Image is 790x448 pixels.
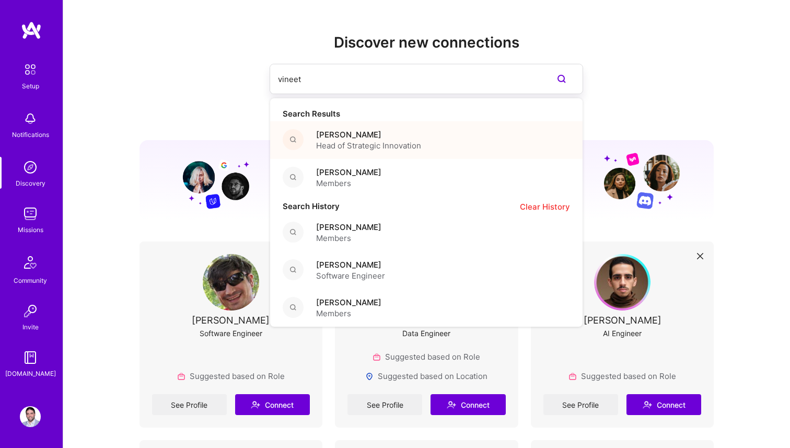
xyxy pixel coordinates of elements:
button: Connect [626,394,701,415]
img: Locations icon [365,372,374,381]
i: icon Search [290,136,296,143]
span: [PERSON_NAME] [316,167,381,178]
i: icon Search [290,229,296,235]
div: [PERSON_NAME] [192,315,270,326]
i: icon Close [697,253,703,259]
span: [PERSON_NAME] [316,222,381,233]
span: Members [316,308,381,319]
img: Invite [20,301,41,321]
img: Role icon [177,372,185,381]
span: Members [316,178,381,189]
img: Role icon [373,353,381,361]
img: User Avatar [20,406,41,427]
input: Search builders by name [278,66,533,93]
i: icon Search [290,174,296,180]
img: setup [19,59,41,81]
a: See Profile [543,394,618,415]
img: Role icon [568,372,577,381]
img: User Avatar [594,254,650,311]
i: icon Connect [643,400,652,409]
a: See Profile [347,394,422,415]
h4: Search Results [270,109,583,119]
img: bell [20,108,41,129]
button: Connect [235,394,310,415]
h2: Discover new connections [140,34,714,51]
i: icon Search [290,304,296,311]
h4: Search History [270,202,352,211]
span: [PERSON_NAME] [316,297,381,308]
button: Connect [431,394,505,415]
span: Clear History [520,201,570,212]
img: Community [18,250,43,275]
i: icon Connect [447,400,456,409]
img: Grow your network [173,152,249,209]
img: Grow your network [604,152,680,209]
div: Missions [18,224,43,235]
div: Notifications [12,129,49,140]
div: Suggested based on Location [365,371,487,382]
img: guide book [20,347,41,368]
a: See Profile [152,394,227,415]
div: Discovery [16,178,45,189]
a: User Avatar [17,406,43,427]
i: icon SearchPurple [555,73,568,85]
span: Members [316,233,381,244]
img: logo [21,21,42,40]
div: [DOMAIN_NAME] [5,368,56,379]
span: [PERSON_NAME] [316,129,421,140]
div: Software Engineer [200,328,262,339]
i: icon Connect [251,400,260,409]
div: Data Engineer [402,328,450,339]
img: User Avatar [203,254,259,311]
div: Suggested based on Role [373,351,480,362]
div: AI Engineer [603,328,642,339]
div: Suggested based on Role [177,371,285,382]
div: Setup [22,81,39,91]
span: Software Engineer [316,270,385,281]
span: Head of Strategic Innovation [316,140,421,151]
i: icon Search [290,267,296,273]
img: discovery [20,157,41,178]
span: [PERSON_NAME] [316,259,385,270]
img: teamwork [20,203,41,224]
div: Invite [22,321,39,332]
div: [PERSON_NAME] [584,315,661,326]
div: Suggested based on Role [568,371,676,382]
div: Community [14,275,47,286]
